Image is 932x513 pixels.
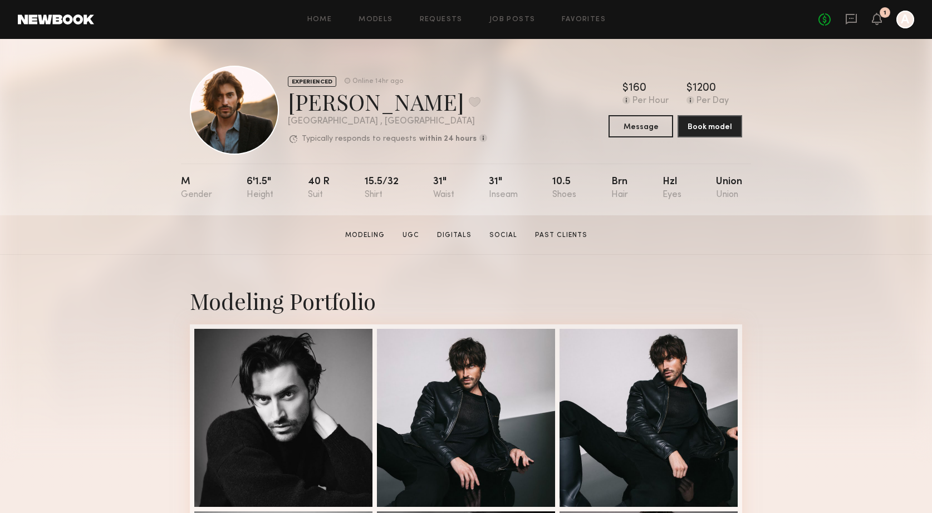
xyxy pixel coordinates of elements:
[663,177,681,200] div: Hzl
[489,177,518,200] div: 31"
[716,177,742,200] div: Union
[632,96,669,106] div: Per Hour
[359,16,393,23] a: Models
[288,87,487,116] div: [PERSON_NAME]
[288,117,487,126] div: [GEOGRAPHIC_DATA] , [GEOGRAPHIC_DATA]
[433,177,454,200] div: 31"
[419,135,477,143] b: within 24 hours
[485,230,522,240] a: Social
[181,177,212,200] div: M
[190,286,742,315] div: Modeling Portfolio
[562,16,606,23] a: Favorites
[678,115,742,137] button: Book model
[308,177,330,200] div: 40 r
[365,177,399,200] div: 15.5/32
[531,230,592,240] a: Past Clients
[629,83,646,94] div: 160
[622,83,629,94] div: $
[884,10,886,16] div: 1
[288,76,336,87] div: EXPERIENCED
[398,230,424,240] a: UGC
[341,230,389,240] a: Modeling
[896,11,914,28] a: A
[696,96,729,106] div: Per Day
[247,177,273,200] div: 6'1.5"
[686,83,693,94] div: $
[352,78,403,85] div: Online 14hr ago
[552,177,576,200] div: 10.5
[611,177,628,200] div: Brn
[307,16,332,23] a: Home
[420,16,463,23] a: Requests
[489,16,536,23] a: Job Posts
[609,115,673,137] button: Message
[693,83,716,94] div: 1200
[302,135,416,143] p: Typically responds to requests
[433,230,476,240] a: Digitals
